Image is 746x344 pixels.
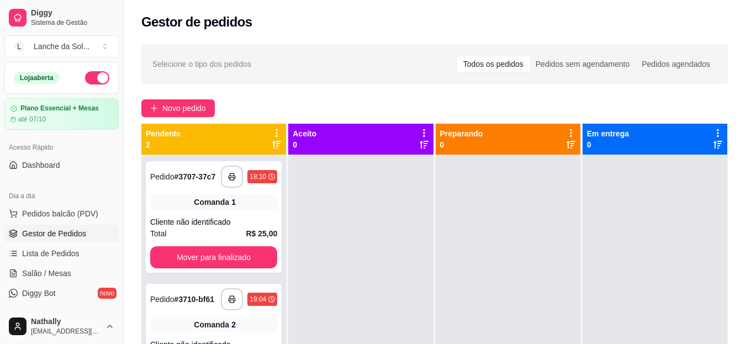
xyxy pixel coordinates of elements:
span: L [14,41,25,52]
div: Pedidos sem agendamento [530,56,636,72]
p: 0 [587,139,629,150]
button: Alterar Status [85,71,109,84]
button: Mover para finalizado [150,246,277,268]
div: Cliente não identificado [150,216,277,227]
strong: # 3707-37c7 [174,172,216,181]
div: Acesso Rápido [4,139,119,156]
strong: # 3710-bf61 [174,295,214,304]
span: KDS [22,308,38,319]
span: Novo pedido [162,102,206,114]
span: Total [150,227,167,240]
span: [EMAIL_ADDRESS][DOMAIN_NAME] [31,327,101,336]
button: Pedidos balcão (PDV) [4,205,119,223]
strong: R$ 25,00 [246,229,277,238]
span: Lista de Pedidos [22,248,80,259]
a: Gestor de Pedidos [4,225,119,242]
p: Aceito [293,128,316,139]
a: Diggy Botnovo [4,284,119,302]
article: Plano Essencial + Mesas [20,104,99,113]
span: Dashboard [22,160,60,171]
p: Em entrega [587,128,629,139]
div: 18:10 [250,172,266,181]
div: Dia a dia [4,187,119,205]
p: 0 [293,139,316,150]
h2: Gestor de pedidos [141,13,252,31]
a: Salão / Mesas [4,264,119,282]
div: Loja aberta [14,72,60,84]
span: Pedidos balcão (PDV) [22,208,98,219]
div: 19:04 [250,295,266,304]
div: Todos os pedidos [457,56,530,72]
span: Pedido [150,295,174,304]
a: Plano Essencial + Mesasaté 07/10 [4,98,119,130]
button: Novo pedido [141,99,215,117]
a: Dashboard [4,156,119,174]
span: Salão / Mesas [22,268,71,279]
span: Selecione o tipo dos pedidos [152,58,251,70]
a: Lista de Pedidos [4,245,119,262]
a: DiggySistema de Gestão [4,4,119,31]
span: Diggy [31,8,114,18]
span: Nathally [31,317,101,327]
span: Comanda [194,319,229,330]
div: 2 [231,319,236,330]
span: Sistema de Gestão [31,18,114,27]
span: Gestor de Pedidos [22,228,86,239]
article: até 07/10 [18,115,46,124]
span: Comanda [194,197,229,208]
span: Diggy Bot [22,288,56,299]
p: 2 [146,139,181,150]
p: Pendente [146,128,181,139]
button: Nathally[EMAIL_ADDRESS][DOMAIN_NAME] [4,313,119,340]
p: 0 [440,139,483,150]
span: Pedido [150,172,174,181]
button: Select a team [4,35,119,57]
a: KDS [4,304,119,322]
span: plus [150,104,158,112]
div: Lanche da Sol ... [34,41,89,52]
div: 1 [231,197,236,208]
p: Preparando [440,128,483,139]
div: Pedidos agendados [636,56,716,72]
